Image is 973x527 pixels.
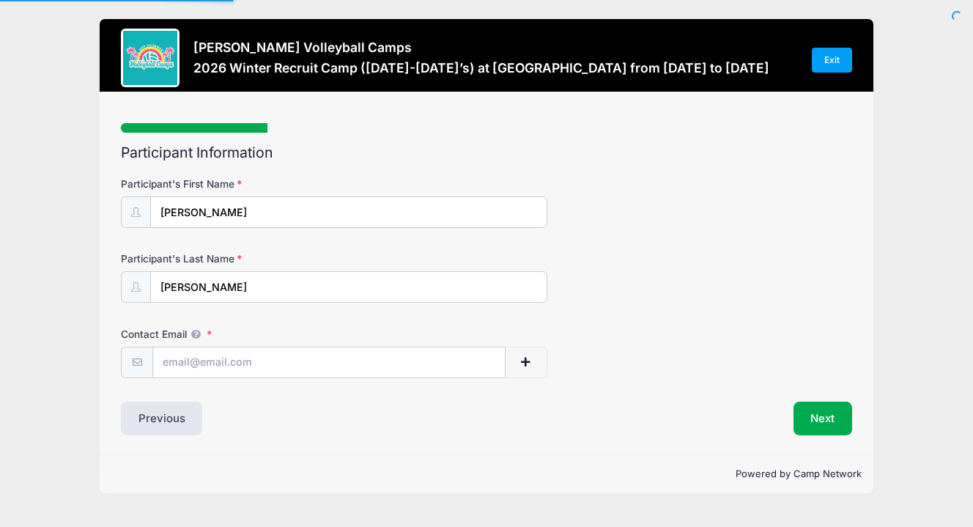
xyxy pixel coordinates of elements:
[193,40,769,55] h3: [PERSON_NAME] Volleyball Camps
[121,402,203,435] button: Previous
[152,347,506,378] input: email@email.com
[121,251,365,266] label: Participant's Last Name
[187,328,204,340] span: We will send confirmations, payment reminders, and custom email messages to each address listed. ...
[193,60,769,75] h3: 2026 Winter Recruit Camp ([DATE]-[DATE]’s) at [GEOGRAPHIC_DATA] from [DATE] to [DATE]
[150,271,547,303] input: Participant's Last Name
[111,467,862,482] p: Powered by Camp Network
[121,177,365,191] label: Participant's First Name
[793,402,853,435] button: Next
[812,48,853,73] a: Exit
[150,196,547,228] input: Participant's First Name
[121,144,852,161] h2: Participant Information
[121,327,365,342] label: Contact Email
